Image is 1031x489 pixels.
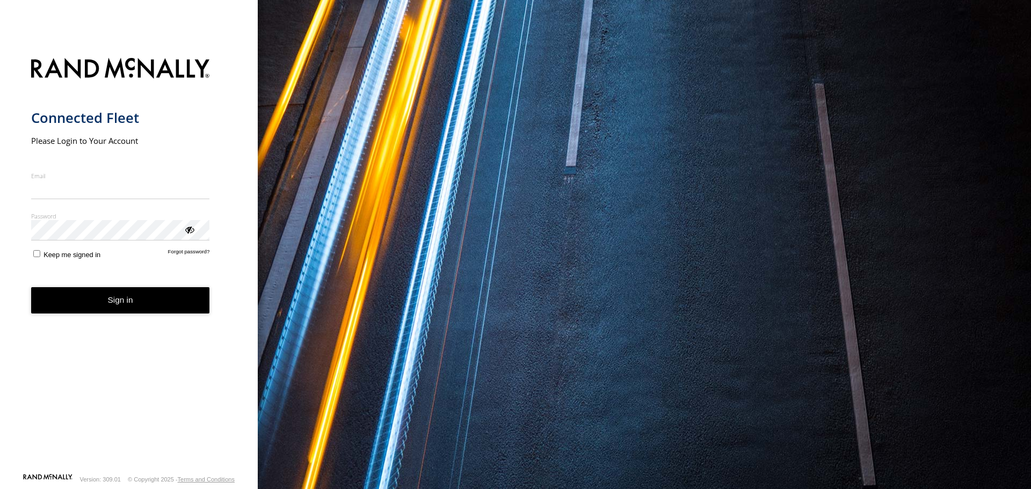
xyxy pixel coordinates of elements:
span: Keep me signed in [43,251,100,259]
form: main [31,52,227,473]
h1: Connected Fleet [31,109,210,127]
h2: Please Login to Your Account [31,135,210,146]
img: Rand McNally [31,56,210,83]
a: Visit our Website [23,474,72,485]
a: Terms and Conditions [178,476,235,483]
a: Forgot password? [168,249,210,259]
div: © Copyright 2025 - [128,476,235,483]
input: Keep me signed in [33,250,40,257]
button: Sign in [31,287,210,313]
label: Password [31,212,210,220]
label: Email [31,172,210,180]
div: Version: 309.01 [80,476,121,483]
div: ViewPassword [184,224,194,235]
